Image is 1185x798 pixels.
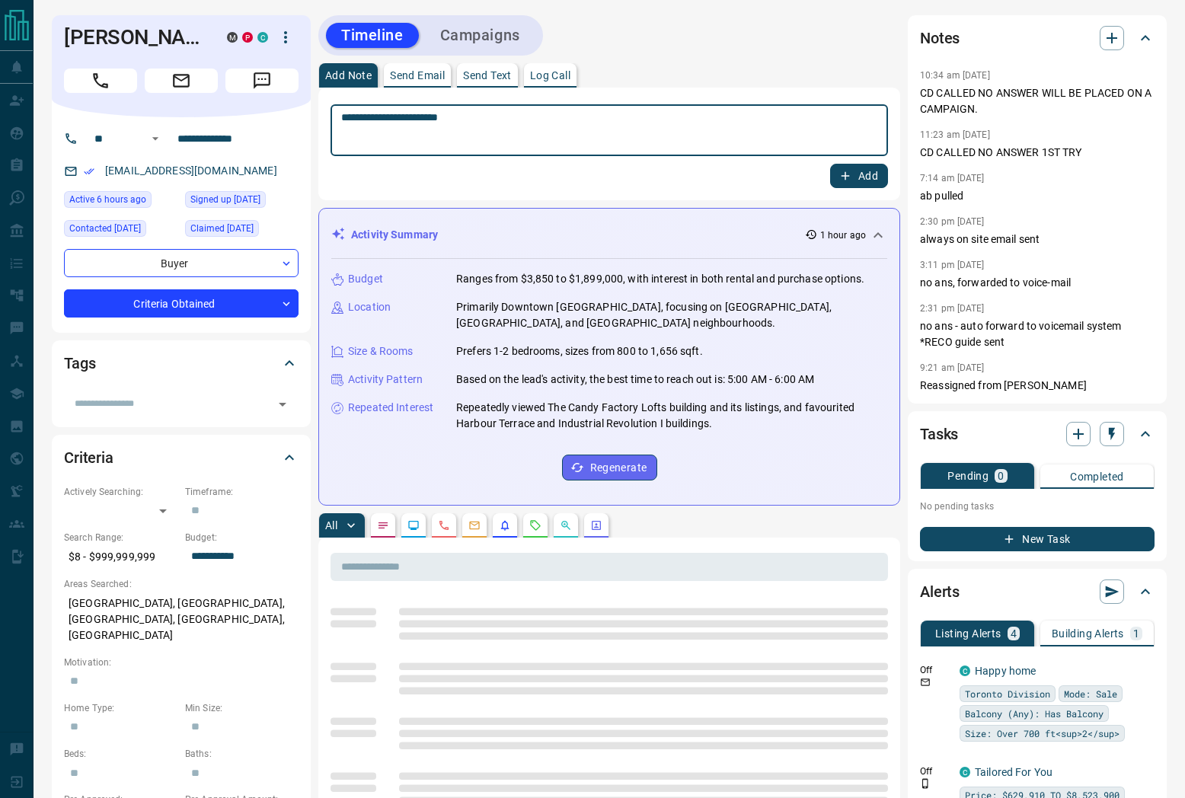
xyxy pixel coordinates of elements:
div: Notes [920,20,1155,56]
svg: Email Verified [84,166,94,177]
p: Based on the lead's activity, the best time to reach out is: 5:00 AM - 6:00 AM [456,372,814,388]
p: Reassigned from [PERSON_NAME] [920,378,1155,394]
div: Sun Mar 06 2016 [185,191,299,212]
p: Primarily Downtown [GEOGRAPHIC_DATA], focusing on [GEOGRAPHIC_DATA], [GEOGRAPHIC_DATA], and [GEOG... [456,299,887,331]
span: Contacted [DATE] [69,221,141,236]
p: Areas Searched: [64,577,299,591]
span: Mode: Sale [1064,686,1117,701]
svg: Requests [529,519,541,531]
a: [EMAIL_ADDRESS][DOMAIN_NAME] [105,164,277,177]
div: Activity Summary1 hour ago [331,221,887,249]
button: Open [272,394,293,415]
svg: Listing Alerts [499,519,511,531]
h2: Notes [920,26,960,50]
p: [GEOGRAPHIC_DATA], [GEOGRAPHIC_DATA], [GEOGRAPHIC_DATA], [GEOGRAPHIC_DATA], [GEOGRAPHIC_DATA] [64,591,299,648]
p: Activity Pattern [348,372,423,388]
p: CD CALLED NO ANSWER WILL BE PLACED ON A CAMPAIGN. [920,85,1155,117]
p: CD CALLED NO ANSWER 1ST TRY [920,145,1155,161]
p: Repeatedly viewed The Candy Factory Lofts building and its listings, and favourited Harbour Terra... [456,400,887,432]
p: Min Size: [185,701,299,715]
button: Add [830,164,888,188]
p: $8 - $999,999,999 [64,544,177,570]
p: Location [348,299,391,315]
span: Size: Over 700 ft<sup>2</sup> [965,726,1120,741]
p: 2:31 pm [DATE] [920,303,985,314]
a: Tailored For You [975,766,1052,778]
svg: Lead Browsing Activity [407,519,420,531]
p: 2:30 pm [DATE] [920,216,985,227]
p: Completed [1070,471,1124,482]
span: Message [225,69,299,93]
span: Signed up [DATE] [190,192,260,207]
p: 0 [998,471,1004,481]
svg: Emails [468,519,481,531]
p: Beds: [64,747,177,761]
p: Ranges from $3,850 to $1,899,000, with interest in both rental and purchase options. [456,271,864,287]
p: no ans - auto forward to voicemail system *RECO guide sent [920,318,1155,350]
p: Repeated Interest [348,400,433,416]
span: Balcony (Any): Has Balcony [965,706,1104,721]
p: Timeframe: [185,485,299,499]
p: Add Note [325,70,372,81]
p: Send Email [390,70,445,81]
svg: Email [920,677,931,688]
h2: Tags [64,351,95,375]
span: Claimed [DATE] [190,221,254,236]
p: 11:23 am [DATE] [920,129,990,140]
div: Tasks [920,416,1155,452]
h1: [PERSON_NAME] [64,25,204,49]
div: Tags [64,345,299,381]
p: 1 [1133,628,1139,639]
div: condos.ca [257,32,268,43]
button: New Task [920,527,1155,551]
p: Log Call [530,70,570,81]
p: Off [920,764,950,778]
p: Pending [947,471,989,481]
svg: Calls [438,519,450,531]
p: All [325,520,337,531]
div: Alerts [920,573,1155,610]
button: Campaigns [425,23,535,48]
p: Prefers 1-2 bedrooms, sizes from 800 to 1,656 sqft. [456,343,703,359]
p: always on site email sent [920,231,1155,247]
p: 3:11 pm [DATE] [920,260,985,270]
p: 10:34 am [DATE] [920,70,990,81]
button: Regenerate [562,455,657,480]
button: Timeline [326,23,419,48]
p: Actively Searching: [64,485,177,499]
p: Activity Summary [351,227,438,243]
svg: Agent Actions [590,519,602,531]
p: 4 [1011,628,1017,639]
div: Criteria [64,439,299,476]
p: 7:14 am [DATE] [920,173,985,184]
div: Tue Jun 03 2025 [185,220,299,241]
p: Motivation: [64,656,299,669]
p: No pending tasks [920,495,1155,518]
p: no ans, forwarded to voice-mail [920,275,1155,291]
p: Budget: [185,531,299,544]
h2: Criteria [64,445,113,470]
div: Wed Oct 15 2025 [64,191,177,212]
p: Listing Alerts [935,628,1001,639]
svg: Notes [377,519,389,531]
h2: Alerts [920,579,960,604]
svg: Push Notification Only [920,778,931,789]
p: ab pulled [920,188,1155,204]
p: Budget [348,271,383,287]
p: Search Range: [64,531,177,544]
span: Toronto Division [965,686,1050,701]
span: Active 6 hours ago [69,192,146,207]
a: Happy home [975,665,1036,677]
h2: Tasks [920,422,958,446]
p: Send Text [463,70,512,81]
div: Criteria Obtained [64,289,299,318]
p: Building Alerts [1052,628,1124,639]
div: Buyer [64,249,299,277]
p: Baths: [185,747,299,761]
p: Off [920,663,950,677]
div: Tue Jun 10 2025 [64,220,177,241]
span: Email [145,69,218,93]
button: Open [146,129,164,148]
svg: Opportunities [560,519,572,531]
p: Home Type: [64,701,177,715]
